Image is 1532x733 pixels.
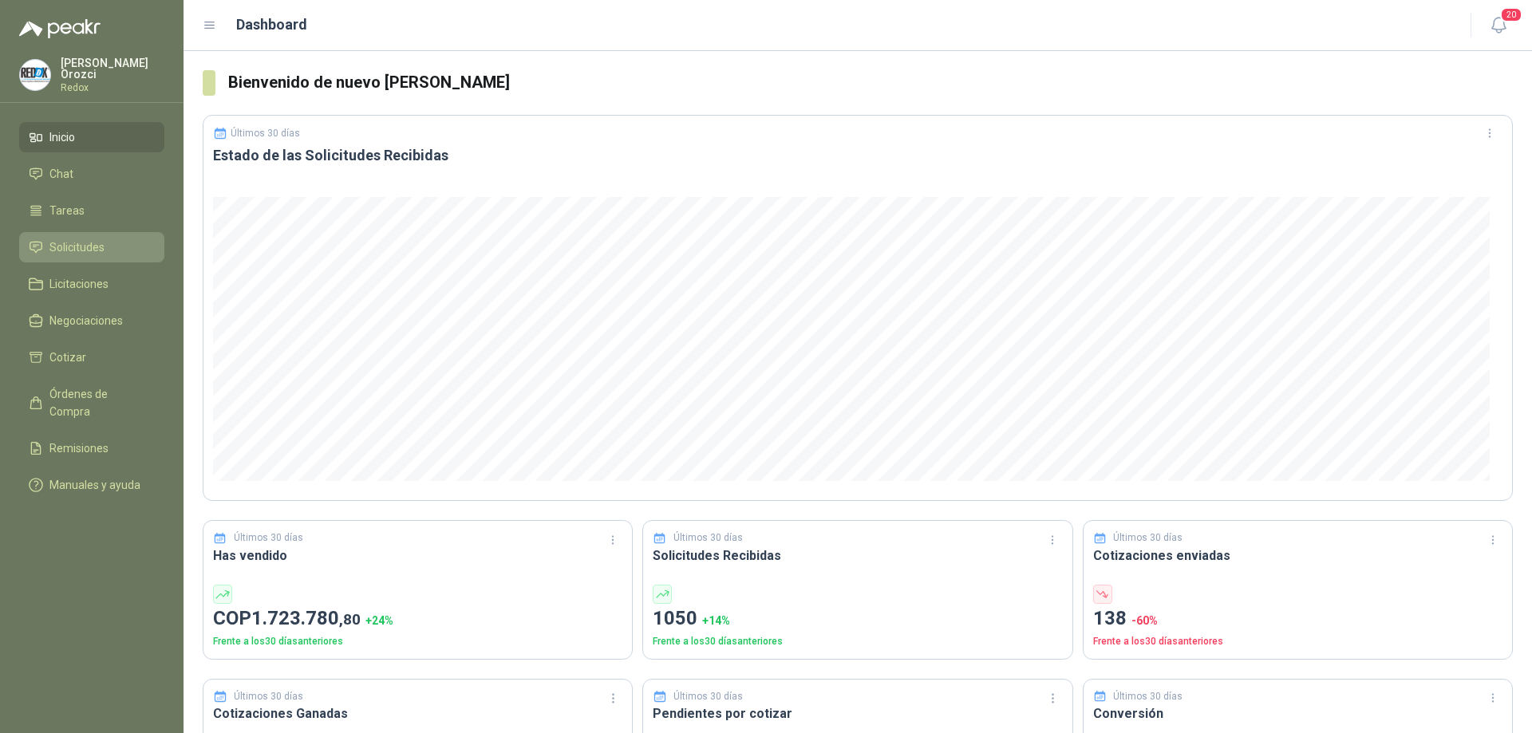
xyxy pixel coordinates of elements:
[653,546,1062,566] h3: Solicitudes Recibidas
[1093,634,1502,649] p: Frente a los 30 días anteriores
[673,530,743,546] p: Últimos 30 días
[49,128,75,146] span: Inicio
[49,312,123,329] span: Negociaciones
[19,269,164,299] a: Licitaciones
[49,439,109,457] span: Remisiones
[19,342,164,372] a: Cotizar
[365,614,393,627] span: + 24 %
[228,70,1513,95] h3: Bienvenido de nuevo [PERSON_NAME]
[213,634,622,649] p: Frente a los 30 días anteriores
[19,195,164,226] a: Tareas
[702,614,730,627] span: + 14 %
[19,433,164,463] a: Remisiones
[234,530,303,546] p: Últimos 30 días
[1113,530,1183,546] p: Últimos 30 días
[49,275,109,293] span: Licitaciones
[213,546,622,566] h3: Has vendido
[1484,11,1513,40] button: 20
[231,128,300,139] p: Últimos 30 días
[61,83,164,93] p: Redox
[19,232,164,262] a: Solicitudes
[20,60,50,90] img: Company Logo
[653,703,1062,723] h3: Pendientes por cotizar
[673,689,743,704] p: Últimos 30 días
[61,57,164,80] p: [PERSON_NAME] Orozci
[1113,689,1183,704] p: Últimos 30 días
[213,146,1502,165] h3: Estado de las Solicitudes Recibidas
[19,159,164,189] a: Chat
[653,634,1062,649] p: Frente a los 30 días anteriores
[653,604,1062,634] p: 1050
[19,379,164,427] a: Órdenes de Compra
[19,19,101,38] img: Logo peakr
[234,689,303,704] p: Últimos 30 días
[213,703,622,723] h3: Cotizaciones Ganadas
[49,238,105,256] span: Solicitudes
[19,470,164,500] a: Manuales y ayuda
[49,165,73,183] span: Chat
[339,610,361,629] span: ,80
[1131,614,1158,627] span: -60 %
[1093,703,1502,723] h3: Conversión
[251,607,361,629] span: 1.723.780
[1500,7,1522,22] span: 20
[19,305,164,336] a: Negociaciones
[213,604,622,634] p: COP
[49,349,86,366] span: Cotizar
[49,202,85,219] span: Tareas
[1093,546,1502,566] h3: Cotizaciones enviadas
[19,122,164,152] a: Inicio
[49,385,149,420] span: Órdenes de Compra
[1093,604,1502,634] p: 138
[49,476,140,494] span: Manuales y ayuda
[236,14,307,36] h1: Dashboard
